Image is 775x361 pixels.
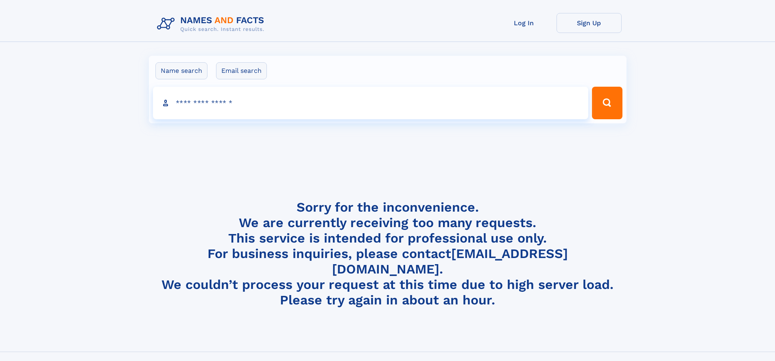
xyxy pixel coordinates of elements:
[155,62,207,79] label: Name search
[154,199,622,308] h4: Sorry for the inconvenience. We are currently receiving too many requests. This service is intend...
[154,13,271,35] img: Logo Names and Facts
[592,87,622,119] button: Search Button
[491,13,557,33] a: Log In
[332,246,568,277] a: [EMAIL_ADDRESS][DOMAIN_NAME]
[153,87,589,119] input: search input
[216,62,267,79] label: Email search
[557,13,622,33] a: Sign Up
